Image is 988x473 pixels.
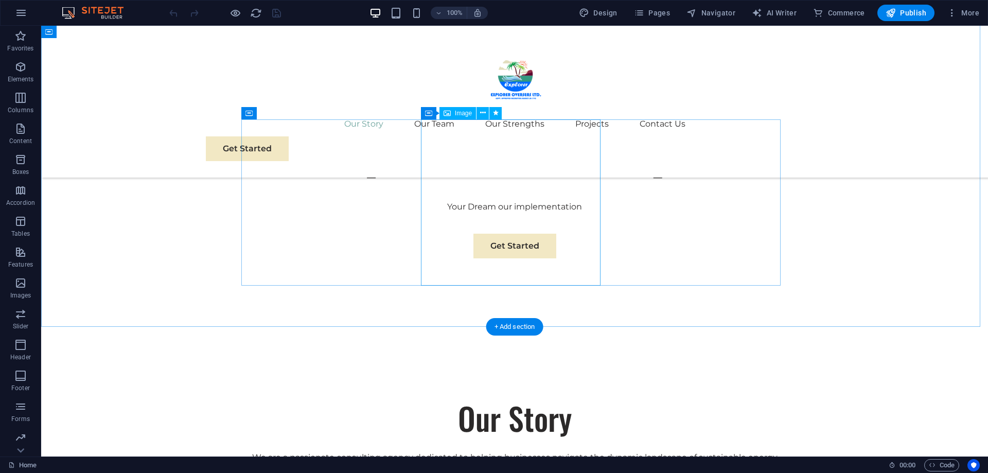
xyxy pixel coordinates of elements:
p: Images [10,291,31,300]
span: Code [929,459,955,471]
button: Navigator [682,5,739,21]
span: More [947,8,979,18]
p: Boxes [12,168,29,176]
p: Slider [13,322,29,330]
p: Forms [11,415,30,423]
span: Commerce [813,8,865,18]
span: Image [455,110,472,116]
button: Publish [877,5,934,21]
button: Pages [630,5,674,21]
p: Columns [8,106,33,114]
p: Accordion [6,199,35,207]
span: Navigator [686,8,735,18]
button: Usercentrics [967,459,980,471]
p: Features [8,260,33,269]
button: reload [250,7,262,19]
span: : [907,461,908,469]
h6: 100% [446,7,463,19]
span: AI Writer [752,8,797,18]
button: Code [924,459,959,471]
a: Click to cancel selection. Double-click to open Pages [8,459,37,471]
button: AI Writer [748,5,801,21]
h6: Session time [889,459,916,471]
div: Design (Ctrl+Alt+Y) [575,5,622,21]
span: Design [579,8,617,18]
p: Header [10,353,31,361]
span: Publish [886,8,926,18]
p: Content [9,137,32,145]
div: + Add section [486,318,543,336]
i: Reload page [250,7,262,19]
span: Pages [634,8,670,18]
p: Elements [8,75,34,83]
button: More [943,5,983,21]
span: 00 00 [899,459,915,471]
i: On resize automatically adjust zoom level to fit chosen device. [473,8,482,17]
button: Commerce [809,5,869,21]
img: Editor Logo [59,7,136,19]
button: Design [575,5,622,21]
button: 100% [431,7,467,19]
p: Favorites [7,44,33,52]
p: Footer [11,384,30,392]
button: Click here to leave preview mode and continue editing [229,7,241,19]
p: Tables [11,230,30,238]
